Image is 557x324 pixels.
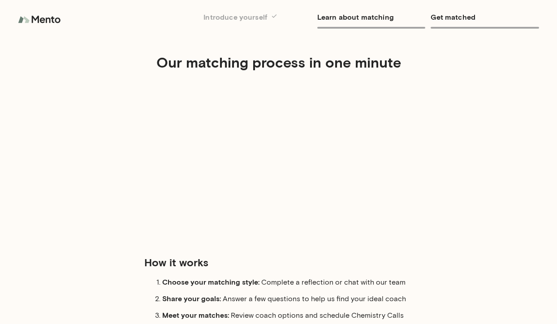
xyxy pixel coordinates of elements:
[162,310,413,321] div: Review coach options and schedule Chemistry Calls
[144,255,413,269] h5: How it works
[431,11,539,23] h6: Get matched
[162,293,413,304] div: Answer a few questions to help us find your ideal coach
[18,11,63,29] img: logo
[317,11,426,23] h6: Learn about matching
[17,54,540,71] h4: Our matching process in one minute
[162,277,413,288] div: Complete a reflection or chat with our team
[144,80,413,241] iframe: Welcome to Mento
[203,11,312,23] h6: Introduce yourself
[162,277,261,286] span: Choose your matching style:
[162,294,223,303] span: Share your goals:
[162,311,231,319] span: Meet your matches:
